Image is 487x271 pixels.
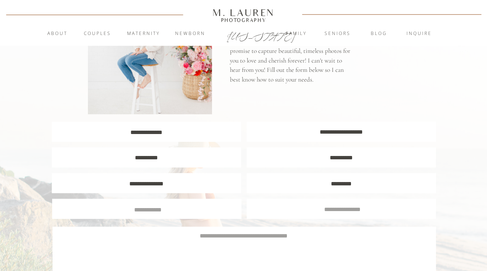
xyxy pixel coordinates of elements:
[227,31,261,39] a: [US_STATE]
[123,30,164,38] a: Maternity
[190,9,297,17] a: M. Lauren
[43,30,72,38] a: About
[359,30,399,38] a: blog
[170,30,211,38] a: Newborn
[230,5,352,25] p: let's stay in touch
[230,27,352,90] p: I'm so excited that you are considering to trust me with capturing your precious memories! I prom...
[317,30,358,38] a: Seniors
[399,30,439,38] a: inquire
[276,30,316,38] a: Family
[78,30,118,38] a: Couples
[209,18,278,22] a: Photography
